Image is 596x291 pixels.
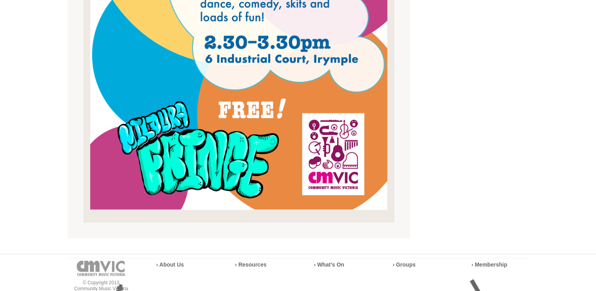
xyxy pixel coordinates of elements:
a: › Resources [235,261,267,268]
img: cmvic-logo-footer.png [77,261,125,276]
a: › What’s On [314,261,344,268]
a: › Membership [472,261,507,268]
a: › About Us [156,261,184,268]
a: › Groups [393,261,416,268]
